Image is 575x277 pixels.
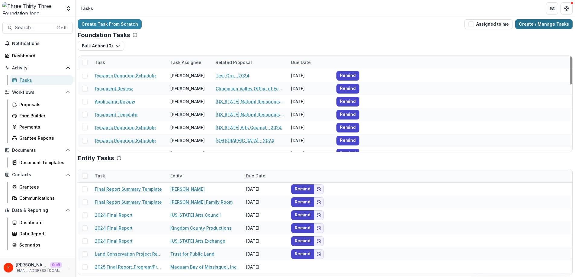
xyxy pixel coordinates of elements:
a: Dynamic Reporting Schedule [95,124,156,131]
a: [PERSON_NAME] [170,186,205,192]
div: [PERSON_NAME] [170,111,205,118]
a: Grantees [10,182,73,192]
div: Related Proposal [212,56,287,69]
a: Document Template [95,111,137,118]
a: Scenarios [10,240,73,250]
div: [PERSON_NAME] [170,85,205,92]
a: Document Templates [10,158,73,167]
button: Open Documents [2,145,73,155]
span: Notifications [12,41,70,46]
button: Remind [291,223,314,233]
button: Get Help [561,2,573,14]
a: Create / Manage Tasks [515,19,573,29]
button: Remind [336,123,359,132]
a: Maquam Bay of Missisquoi, Inc. [170,264,238,270]
div: [DATE] [242,196,287,209]
a: Land Conservation Project Report [95,251,163,257]
span: Workflows [12,90,63,95]
button: Remind [336,97,359,107]
button: Remind [336,136,359,145]
button: More [64,264,72,271]
div: Form Builder [19,113,68,119]
div: [DATE] [287,95,333,108]
a: 2024 Final Report [95,212,133,218]
div: [PERSON_NAME] [170,72,205,79]
div: Fanny [8,266,10,269]
button: Remind [291,197,314,207]
a: [US_STATE] Arts Exchange [170,238,225,244]
a: [GEOGRAPHIC_DATA] - 2024 [216,137,274,144]
p: Staff [50,262,62,268]
a: [US_STATE] Arts Council - 2024 [216,124,282,131]
a: Final Report Summary Template [95,186,162,192]
button: Remind [291,210,314,220]
a: Champlain Valley Office of Economic Opportunity - 2025 Proposal [216,85,284,92]
button: Remind [336,149,359,158]
div: [DATE] [242,234,287,247]
div: Dashboard [12,53,68,59]
a: Final Report Summary Template [95,199,162,205]
div: Entity [167,173,186,179]
div: Document Templates [19,159,68,166]
img: Three Thirty Three Foundation logo [2,2,62,14]
button: Open Activity [2,63,73,73]
a: 2024 Final Report [95,238,133,244]
a: Document Review [95,85,133,92]
div: [DATE] [242,209,287,221]
div: Tasks [80,5,93,11]
div: Related Proposal [212,59,255,65]
a: [US_STATE] Natural Resources Council - 2025 Proposal [216,98,284,105]
div: Due Date [287,56,333,69]
a: Dynamic Reporting Schedule [95,72,156,79]
a: [US_STATE] Natural Resources Council - 2025 Proposal [216,111,284,118]
div: Task [91,56,167,69]
a: Create Task From Scratch [78,19,142,29]
div: [DATE] [287,82,333,95]
div: Due Date [242,169,287,182]
div: Entity [167,169,242,182]
a: Dynamic Reporting Schedule [95,150,156,157]
a: Grantee Reports [10,133,73,143]
span: Data & Reporting [12,208,63,213]
a: Young Writers Project - 2024 [216,150,277,157]
div: [PERSON_NAME] [170,98,205,105]
div: [DATE] [287,69,333,82]
div: Due Date [287,59,314,65]
button: Add to friends [314,249,324,259]
a: Trust for Public Land [170,251,214,257]
div: [DATE] [242,221,287,234]
div: [DATE] [242,260,287,273]
div: ⌘ + K [56,24,68,31]
div: Dashboard [19,219,68,226]
a: 2024 Final Report [95,225,133,231]
span: Documents [12,148,63,153]
button: Add to friends [314,236,324,246]
div: Task [91,59,109,65]
p: Entity Tasks [78,154,114,162]
button: Add to friends [314,197,324,207]
a: Communications [10,193,73,203]
div: Data Report [19,231,68,237]
div: Proposals [19,101,68,108]
div: [DATE] [287,134,333,147]
button: Search... [2,22,73,34]
p: [PERSON_NAME] [16,262,48,268]
a: Kingdom County Productions [170,225,232,231]
a: 2025 Final Report_Program/Project [95,264,163,270]
div: [DATE] [242,247,287,260]
button: Remind [291,184,314,194]
div: Grantees [19,184,68,190]
div: Task Assignee [167,59,205,65]
div: Scenarios [19,242,68,248]
button: Bulk Action (0) [78,41,124,51]
button: Add to friends [314,223,324,233]
a: Dashboard [10,218,73,228]
button: Remind [336,110,359,119]
a: Dynamic Reporting Schedule [95,137,156,144]
p: [EMAIL_ADDRESS][DOMAIN_NAME] [16,268,62,273]
a: Payments [10,122,73,132]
